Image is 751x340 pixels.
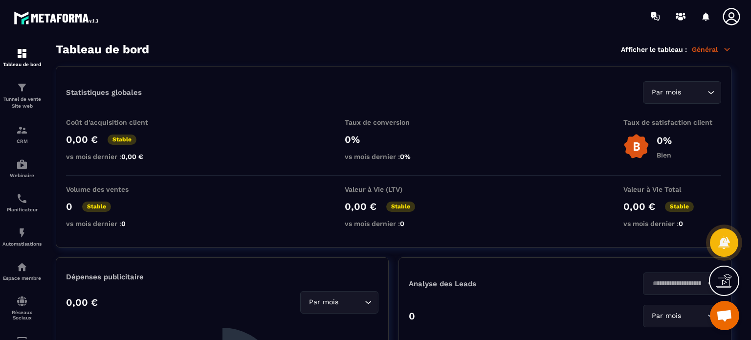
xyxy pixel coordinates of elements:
[121,220,126,227] span: 0
[2,74,42,117] a: formationformationTunnel de vente Site web
[16,193,28,204] img: scheduler
[2,275,42,281] p: Espace membre
[386,202,415,212] p: Stable
[66,153,164,160] p: vs mois dernier :
[649,87,683,98] span: Par mois
[2,138,42,144] p: CRM
[2,241,42,247] p: Automatisations
[649,278,705,289] input: Search for option
[623,185,721,193] p: Valeur à Vie Total
[409,310,415,322] p: 0
[649,311,683,321] span: Par mois
[2,117,42,151] a: formationformationCRM
[2,62,42,67] p: Tableau de bord
[66,118,164,126] p: Coût d'acquisition client
[710,301,739,330] div: Ouvrir le chat
[16,261,28,273] img: automations
[307,297,340,308] span: Par mois
[56,43,149,56] h3: Tableau de bord
[683,87,705,98] input: Search for option
[2,151,42,185] a: automationsautomationsWebinaire
[643,305,721,327] div: Search for option
[679,220,683,227] span: 0
[2,288,42,328] a: social-networksocial-networkRéseaux Sociaux
[345,134,442,145] p: 0%
[300,291,378,314] div: Search for option
[66,220,164,227] p: vs mois dernier :
[2,173,42,178] p: Webinaire
[66,201,72,212] p: 0
[66,134,98,145] p: 0,00 €
[16,124,28,136] img: formation
[2,220,42,254] a: automationsautomationsAutomatisations
[345,118,442,126] p: Taux de conversion
[66,88,142,97] p: Statistiques globales
[2,40,42,74] a: formationformationTableau de bord
[643,81,721,104] div: Search for option
[16,295,28,307] img: social-network
[108,135,136,145] p: Stable
[345,153,442,160] p: vs mois dernier :
[2,207,42,212] p: Planificateur
[121,153,143,160] span: 0,00 €
[665,202,694,212] p: Stable
[16,227,28,239] img: automations
[692,45,731,54] p: Général
[2,310,42,320] p: Réseaux Sociaux
[657,135,672,146] p: 0%
[82,202,111,212] p: Stable
[66,272,378,281] p: Dépenses publicitaire
[623,118,721,126] p: Taux de satisfaction client
[340,297,362,308] input: Search for option
[2,185,42,220] a: schedulerschedulerPlanificateur
[657,151,672,159] p: Bien
[623,220,721,227] p: vs mois dernier :
[683,311,705,321] input: Search for option
[623,201,655,212] p: 0,00 €
[66,296,98,308] p: 0,00 €
[345,185,442,193] p: Valeur à Vie (LTV)
[345,201,376,212] p: 0,00 €
[409,279,565,288] p: Analyse des Leads
[16,159,28,170] img: automations
[345,220,442,227] p: vs mois dernier :
[400,220,404,227] span: 0
[2,96,42,110] p: Tunnel de vente Site web
[16,47,28,59] img: formation
[16,82,28,93] img: formation
[643,272,721,295] div: Search for option
[66,185,164,193] p: Volume des ventes
[623,134,649,159] img: b-badge-o.b3b20ee6.svg
[621,45,687,53] p: Afficher le tableau :
[2,254,42,288] a: automationsautomationsEspace membre
[400,153,411,160] span: 0%
[14,9,102,27] img: logo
